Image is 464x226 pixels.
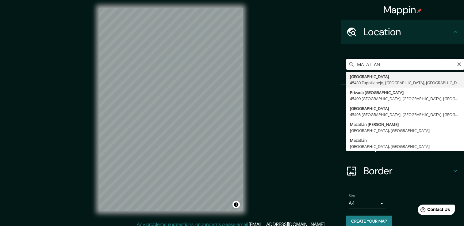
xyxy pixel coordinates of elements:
img: pin-icon.png [417,8,422,13]
div: Location [341,20,464,44]
div: Border [341,159,464,183]
div: [GEOGRAPHIC_DATA], [GEOGRAPHIC_DATA] [350,143,460,149]
div: [GEOGRAPHIC_DATA] [350,73,460,80]
h4: Border [363,165,452,177]
div: [GEOGRAPHIC_DATA] [350,105,460,111]
div: Pins [341,85,464,110]
h4: Layout [363,140,452,153]
div: Privada [GEOGRAPHIC_DATA] [350,89,460,96]
button: Clear [457,61,462,67]
div: Mazatlán [350,137,460,143]
div: 45430 Zapotlanejo, [GEOGRAPHIC_DATA], [GEOGRAPHIC_DATA] [350,80,460,86]
iframe: Help widget launcher [409,202,457,219]
div: 45400 [GEOGRAPHIC_DATA], [GEOGRAPHIC_DATA], [GEOGRAPHIC_DATA] [350,96,460,102]
div: Style [341,110,464,134]
canvas: Map [99,8,243,211]
label: Size [349,193,355,198]
div: A4 [349,198,385,208]
div: Layout [341,134,464,159]
div: [GEOGRAPHIC_DATA], [GEOGRAPHIC_DATA] [350,127,460,134]
h4: Location [363,26,452,38]
div: Mazatlán [PERSON_NAME] [350,121,460,127]
input: Pick your city or area [346,59,464,70]
div: 45405 [GEOGRAPHIC_DATA], [GEOGRAPHIC_DATA], [GEOGRAPHIC_DATA] [350,111,460,118]
button: Toggle attribution [232,201,240,208]
h4: Mappin [383,4,422,16]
